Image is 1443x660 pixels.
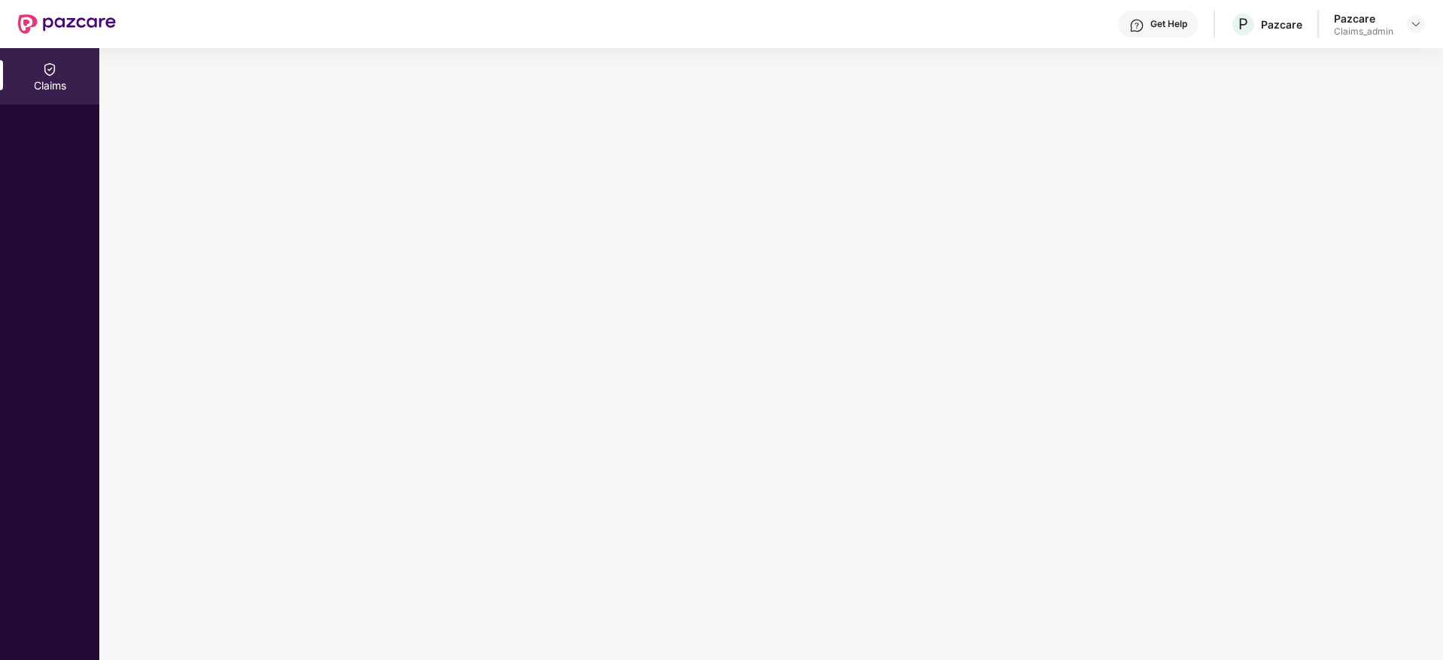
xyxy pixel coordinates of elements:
div: Pazcare [1261,17,1302,32]
img: svg+xml;base64,PHN2ZyBpZD0iRHJvcGRvd24tMzJ4MzIiIHhtbG5zPSJodHRwOi8vd3d3LnczLm9yZy8yMDAwL3N2ZyIgd2... [1410,18,1422,30]
img: svg+xml;base64,PHN2ZyBpZD0iSGVscC0zMngzMiIgeG1sbnM9Imh0dHA6Ly93d3cudzMub3JnLzIwMDAvc3ZnIiB3aWR0aD... [1129,18,1144,33]
img: svg+xml;base64,PHN2ZyBpZD0iQ2xhaW0iIHhtbG5zPSJodHRwOi8vd3d3LnczLm9yZy8yMDAwL3N2ZyIgd2lkdGg9IjIwIi... [42,62,57,77]
div: Claims_admin [1334,26,1393,38]
img: New Pazcare Logo [18,14,116,34]
span: P [1238,15,1248,33]
div: Pazcare [1334,11,1393,26]
div: Get Help [1150,18,1187,30]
